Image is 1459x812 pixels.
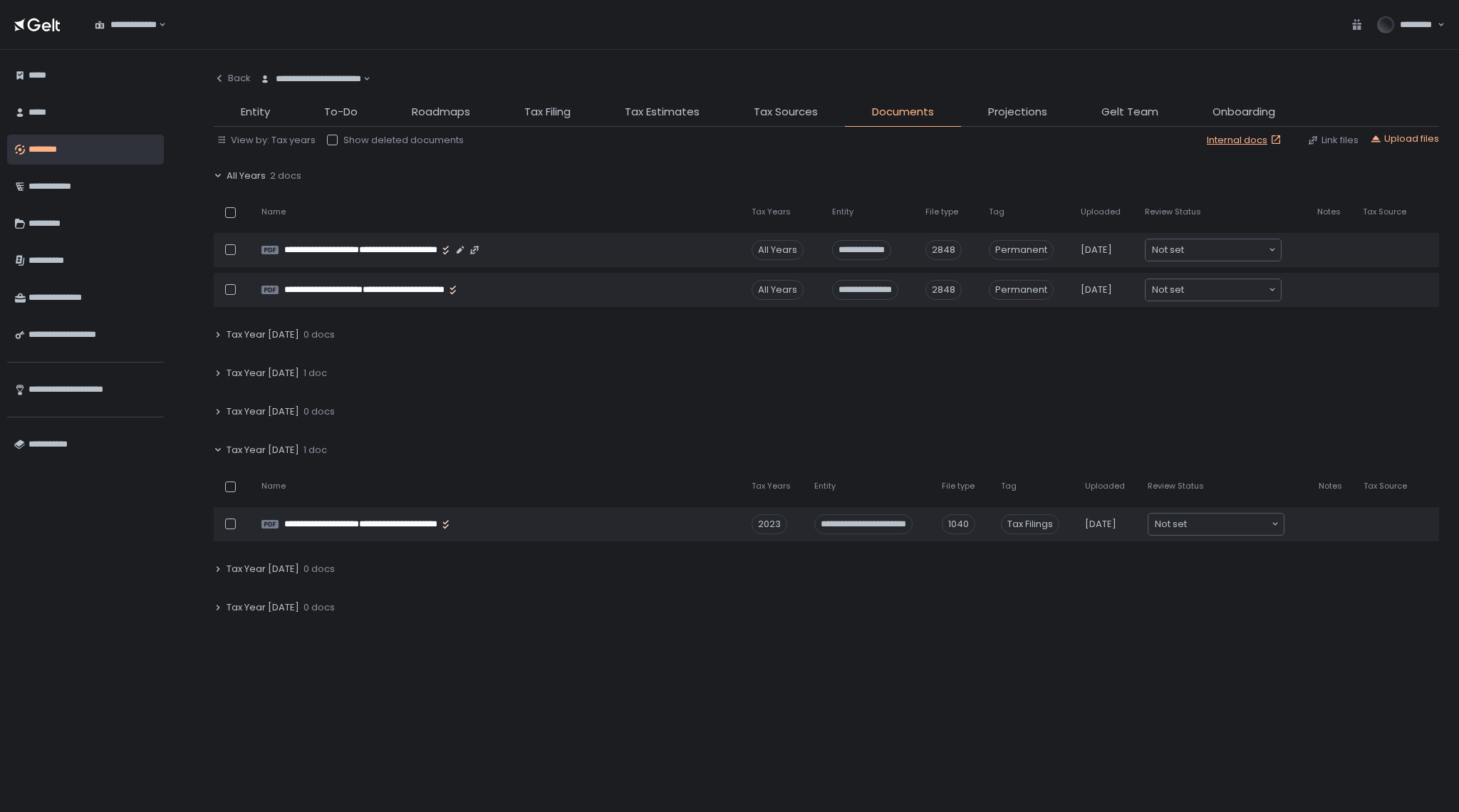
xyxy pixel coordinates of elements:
div: All Years [752,280,804,300]
span: Notes [1319,481,1342,491]
span: 0 docs [303,328,335,341]
div: 2848 [925,240,962,260]
a: Internal docs [1207,134,1284,147]
span: 0 docs [303,601,335,614]
span: Permanent [989,280,1054,300]
span: Entity [814,481,836,491]
span: Tax Year [DATE] [227,367,299,380]
span: Tax Estimates [625,104,700,120]
span: Documents [872,104,934,120]
span: Onboarding [1213,104,1275,120]
span: [DATE] [1081,244,1112,256]
div: 1040 [942,514,975,534]
div: 2848 [925,280,962,300]
div: Back [214,72,251,85]
button: View by: Tax years [217,134,316,147]
span: Review Status [1148,481,1204,491]
div: All Years [752,240,804,260]
span: Tax Source [1364,481,1407,491]
span: 2 docs [270,170,301,182]
input: Search for option [1187,517,1270,531]
span: Tax Sources [754,104,818,120]
span: Tax Year [DATE] [227,601,299,614]
div: Search for option [251,64,370,94]
div: Search for option [1146,239,1281,261]
span: [DATE] [1085,518,1116,531]
span: Not set [1152,243,1184,257]
div: 2023 [752,514,787,534]
span: Not set [1152,283,1184,297]
span: File type [942,481,975,491]
span: Tax Filing [524,104,571,120]
input: Search for option [1184,243,1267,257]
span: Tax Year [DATE] [227,405,299,418]
div: Search for option [1148,514,1284,535]
span: Entity [241,104,270,120]
span: Uploaded [1081,207,1121,217]
span: 0 docs [303,405,335,418]
span: Permanent [989,240,1054,260]
button: Upload files [1370,132,1439,145]
span: [DATE] [1081,283,1112,296]
span: Tag [989,207,1004,217]
div: Search for option [85,10,166,40]
span: Name [261,207,286,217]
input: Search for option [157,18,157,32]
span: Review Status [1145,207,1201,217]
span: Gelt Team [1101,104,1158,120]
span: Tax Years [752,481,791,491]
span: Uploaded [1085,481,1125,491]
span: Tax Source [1363,207,1406,217]
span: Entity [832,207,853,217]
span: 1 doc [303,444,327,457]
button: Back [214,64,251,93]
div: Search for option [1146,279,1281,301]
span: Not set [1155,517,1187,531]
span: All Years [227,170,266,182]
span: To-Do [324,104,358,120]
span: Tax Years [752,207,791,217]
span: 0 docs [303,563,335,576]
span: File type [925,207,958,217]
input: Search for option [1184,283,1267,297]
span: Tag [1001,481,1017,491]
span: Notes [1317,207,1341,217]
span: Tax Year [DATE] [227,328,299,341]
input: Search for option [361,72,362,86]
span: Roadmaps [412,104,470,120]
span: Tax Year [DATE] [227,444,299,457]
span: 1 doc [303,367,327,380]
span: Projections [988,104,1047,120]
span: Tax Filings [1001,514,1059,534]
span: Tax Year [DATE] [227,563,299,576]
button: Link files [1307,134,1359,147]
span: Name [261,481,286,491]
